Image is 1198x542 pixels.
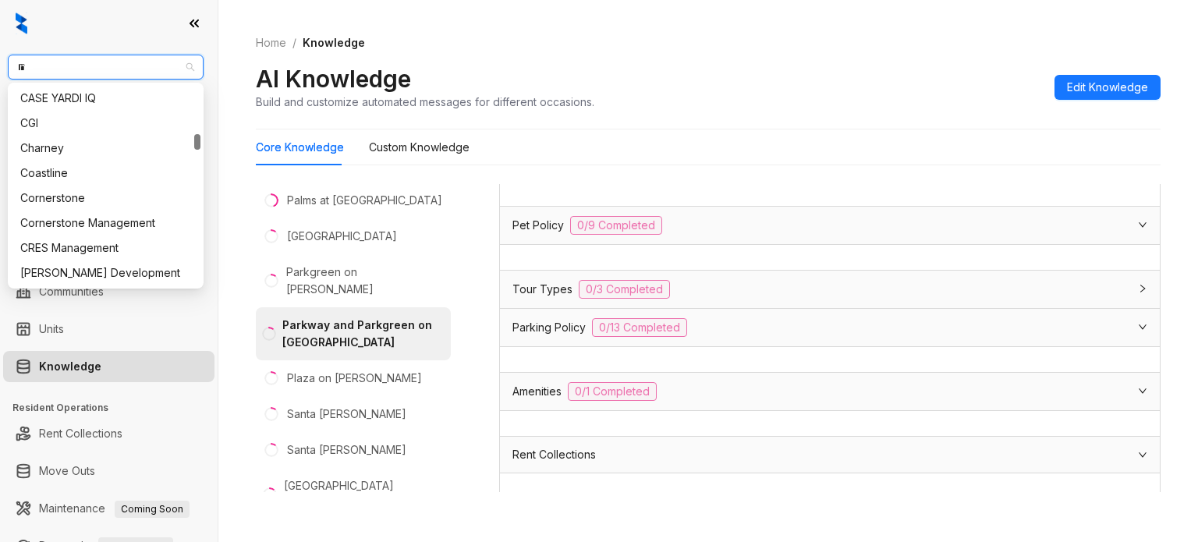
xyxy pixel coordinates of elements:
span: Knowledge [303,36,365,49]
li: Move Outs [3,455,214,487]
li: Maintenance [3,493,214,524]
span: 0/9 Completed [570,216,662,235]
span: 0/3 Completed [579,280,670,299]
span: expanded [1138,322,1147,331]
div: Plaza on [PERSON_NAME] [287,370,422,387]
li: Knowledge [3,351,214,382]
div: Cornerstone Management [20,214,191,232]
div: Santa [PERSON_NAME] [287,406,406,423]
div: Core Knowledge [256,139,344,156]
a: Home [253,34,289,51]
a: Communities [39,276,104,307]
span: expanded [1138,386,1147,395]
a: Units [39,314,64,345]
a: Rent Collections [39,418,122,449]
span: Parking Policy [512,319,586,336]
span: expanded [1138,220,1147,229]
div: CASE YARDI IQ [20,90,191,107]
div: Santa [PERSON_NAME] [287,441,406,459]
span: Pet Policy [512,217,564,234]
span: Coming Soon [115,501,190,518]
div: [GEOGRAPHIC_DATA][PERSON_NAME] [284,477,445,512]
img: logo [16,12,27,34]
div: CGI [20,115,191,132]
div: CRES Management [11,236,200,260]
div: Parkway and Parkgreen on [GEOGRAPHIC_DATA] [282,317,445,351]
div: Amenities0/1 Completed [500,373,1160,410]
div: Davis Development [11,260,200,285]
span: expanded [1138,450,1147,459]
div: [GEOGRAPHIC_DATA] [287,228,397,245]
div: Palms at [GEOGRAPHIC_DATA] [287,192,442,209]
li: Rent Collections [3,418,214,449]
h2: AI Knowledge [256,64,411,94]
span: 0/13 Completed [592,318,687,337]
div: [PERSON_NAME] Development [20,264,191,282]
div: Charney [11,136,200,161]
span: 0/1 Completed [568,382,657,401]
h3: Resident Operations [12,401,218,415]
div: Pet Policy0/9 Completed [500,207,1160,244]
li: Communities [3,276,214,307]
li: Leasing [3,172,214,203]
div: Coastline [20,165,191,182]
span: Amenities [512,383,562,400]
span: Rent Collections [512,446,596,463]
button: Edit Knowledge [1054,75,1161,100]
span: Indus [17,55,194,79]
li: Units [3,314,214,345]
span: Edit Knowledge [1067,79,1148,96]
span: Tour Types [512,281,572,298]
div: Coastline [11,161,200,186]
div: Parkgreen on [PERSON_NAME] [286,264,445,298]
li: / [292,34,296,51]
div: Parking Policy0/13 Completed [500,309,1160,346]
div: CASE YARDI IQ [11,86,200,111]
a: Knowledge [39,351,101,382]
div: Cornerstone Management [11,211,200,236]
div: Custom Knowledge [369,139,470,156]
li: Collections [3,209,214,240]
div: Cornerstone [11,186,200,211]
span: collapsed [1138,284,1147,293]
li: Leads [3,105,214,136]
div: CGI [11,111,200,136]
div: Charney [20,140,191,157]
a: Move Outs [39,455,95,487]
div: Tour Types0/3 Completed [500,271,1160,308]
div: Build and customize automated messages for different occasions. [256,94,594,110]
div: Cornerstone [20,190,191,207]
div: CRES Management [20,239,191,257]
div: Rent Collections [500,437,1160,473]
